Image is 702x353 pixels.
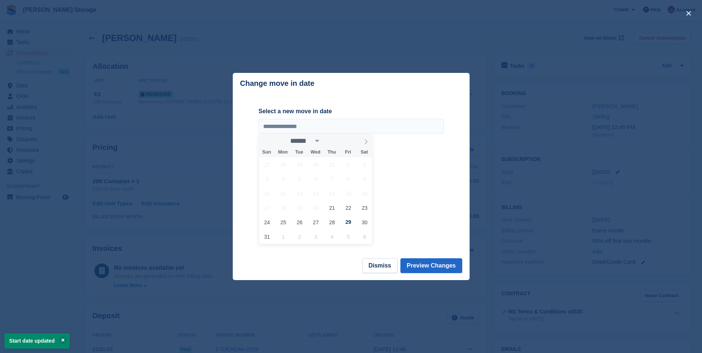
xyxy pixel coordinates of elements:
span: July 30, 2025 [309,157,323,172]
span: Sun [259,150,275,155]
label: Select a new move in date [259,107,444,116]
span: August 4, 2025 [276,172,290,186]
button: Preview Changes [400,258,462,273]
span: July 28, 2025 [276,157,290,172]
span: September 1, 2025 [276,229,290,244]
button: close [683,7,695,19]
span: August 13, 2025 [309,186,323,201]
span: August 8, 2025 [341,172,356,186]
span: August 3, 2025 [260,172,274,186]
span: August 14, 2025 [325,186,339,201]
span: August 15, 2025 [341,186,356,201]
span: August 12, 2025 [292,186,307,201]
span: August 7, 2025 [325,172,339,186]
span: Wed [307,150,323,155]
span: August 30, 2025 [357,215,372,229]
span: July 29, 2025 [292,157,307,172]
p: Start date updated [4,333,70,349]
span: Tue [291,150,307,155]
span: August 29, 2025 [341,215,356,229]
span: August 25, 2025 [276,215,290,229]
span: Fri [340,150,356,155]
p: Change move in date [240,79,315,88]
span: Thu [323,150,340,155]
span: August 11, 2025 [276,186,290,201]
span: August 6, 2025 [309,172,323,186]
span: September 6, 2025 [357,229,372,244]
span: September 3, 2025 [309,229,323,244]
span: August 27, 2025 [309,215,323,229]
span: August 20, 2025 [309,201,323,215]
span: August 9, 2025 [357,172,372,186]
input: Year [320,137,343,145]
span: August 10, 2025 [260,186,274,201]
span: September 2, 2025 [292,229,307,244]
span: August 26, 2025 [292,215,307,229]
span: August 1, 2025 [341,157,356,172]
span: August 5, 2025 [292,172,307,186]
span: July 27, 2025 [260,157,274,172]
span: August 24, 2025 [260,215,274,229]
span: August 23, 2025 [357,201,372,215]
span: September 4, 2025 [325,229,339,244]
span: August 22, 2025 [341,201,356,215]
span: Mon [275,150,291,155]
span: August 21, 2025 [325,201,339,215]
span: August 16, 2025 [357,186,372,201]
button: Dismiss [362,258,397,273]
span: August 28, 2025 [325,215,339,229]
span: September 5, 2025 [341,229,356,244]
span: August 18, 2025 [276,201,290,215]
span: Sat [356,150,372,155]
select: Month [288,137,320,145]
span: July 31, 2025 [325,157,339,172]
span: August 17, 2025 [260,201,274,215]
span: August 19, 2025 [292,201,307,215]
span: August 2, 2025 [357,157,372,172]
span: August 31, 2025 [260,229,274,244]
